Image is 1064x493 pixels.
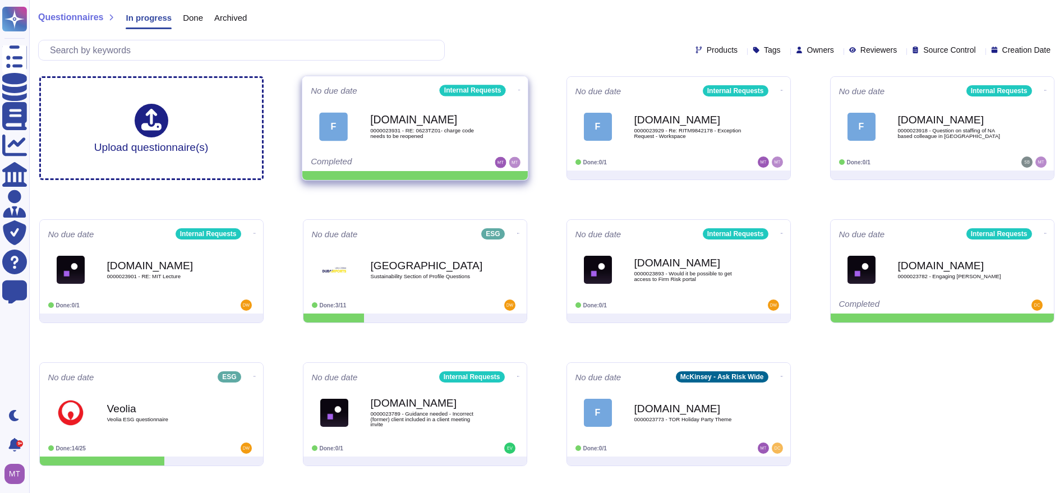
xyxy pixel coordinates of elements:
span: No due date [312,230,358,238]
span: Done: 0/1 [583,302,607,308]
span: 0000023893 - Would it be possible to get access to Firm Risk portal [634,271,747,282]
span: In progress [126,13,172,22]
span: Tags [764,46,781,54]
span: 0000023789 - Guidance needed - Incorrect (former) client included in a client meeting invite [371,411,483,427]
img: user [1031,300,1043,311]
div: McKinsey - Ask Risk Wide [676,371,768,383]
span: Done: 14/25 [56,445,86,451]
img: Logo [320,399,348,427]
span: Sustainability Section of Profile Questions [371,274,483,279]
button: user [2,462,33,486]
img: user [772,443,783,454]
b: [DOMAIN_NAME] [898,114,1010,125]
span: 0000023931 - RE: 0623TZ01- charge code needs to be reopened [370,128,483,139]
img: Logo [320,256,348,284]
span: Products [707,46,738,54]
img: user [4,464,25,484]
div: F [319,112,348,141]
input: Search by keywords [44,40,444,60]
span: Done: 0/1 [56,302,80,308]
div: ESG [481,228,504,239]
b: [DOMAIN_NAME] [634,257,747,268]
div: Upload questionnaire(s) [94,104,209,153]
span: No due date [575,87,621,95]
span: No due date [312,373,358,381]
span: No due date [48,230,94,238]
div: 9+ [16,440,23,447]
img: user [772,156,783,168]
span: Done: 0/1 [583,159,607,165]
span: 0000023918 - Question on staffing of NA based colleague in [GEOGRAPHIC_DATA] [898,128,1010,139]
span: Done: 3/11 [320,302,347,308]
img: user [768,300,779,311]
img: user [758,443,769,454]
img: user [495,157,506,168]
span: Reviewers [860,46,897,54]
img: user [1035,156,1047,168]
span: Done: 0/1 [847,159,870,165]
img: Logo [847,256,876,284]
img: user [509,157,520,168]
img: user [504,300,515,311]
span: Done: 0/1 [320,445,343,451]
span: No due date [839,87,885,95]
span: Creation Date [1002,46,1051,54]
img: user [758,156,769,168]
div: F [847,113,876,141]
span: No due date [311,86,357,95]
img: Logo [57,256,85,284]
div: Internal Requests [966,85,1032,96]
b: Veolia [107,403,219,414]
span: Source Control [923,46,975,54]
b: [DOMAIN_NAME] [371,398,483,408]
span: No due date [575,230,621,238]
span: 0000023901 - RE: MIT Lecture [107,274,219,279]
span: Done [183,13,203,22]
span: Archived [214,13,247,22]
b: [DOMAIN_NAME] [898,260,1010,271]
span: Done: 0/1 [583,445,607,451]
b: [DOMAIN_NAME] [634,403,747,414]
span: 0000023782 - Engaging [PERSON_NAME] [898,274,1010,279]
b: [DOMAIN_NAME] [370,114,483,125]
div: Internal Requests [439,371,505,383]
img: user [241,300,252,311]
span: 0000023929 - Re: RITM9842178 - Exception Request - Workspace [634,128,747,139]
div: Internal Requests [966,228,1032,239]
span: No due date [839,230,885,238]
span: Owners [807,46,834,54]
div: Internal Requests [176,228,241,239]
span: Veolia ESG questionnaire [107,417,219,422]
b: [DOMAIN_NAME] [634,114,747,125]
img: Logo [584,256,612,284]
img: user [504,443,515,454]
img: Logo [57,399,85,427]
div: F [584,113,612,141]
img: user [241,443,252,454]
div: ESG [218,371,241,383]
span: 0000023773 - TOR Holiday Party Theme [634,417,747,422]
b: [DOMAIN_NAME] [107,260,219,271]
div: F [584,399,612,427]
div: Internal Requests [703,85,768,96]
div: Internal Requests [439,85,505,96]
img: user [1021,156,1033,168]
span: Questionnaires [38,13,103,22]
div: Completed [311,157,450,168]
div: Completed [839,300,977,311]
span: No due date [48,373,94,381]
div: Internal Requests [703,228,768,239]
span: No due date [575,373,621,381]
b: [GEOGRAPHIC_DATA] [371,260,483,271]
